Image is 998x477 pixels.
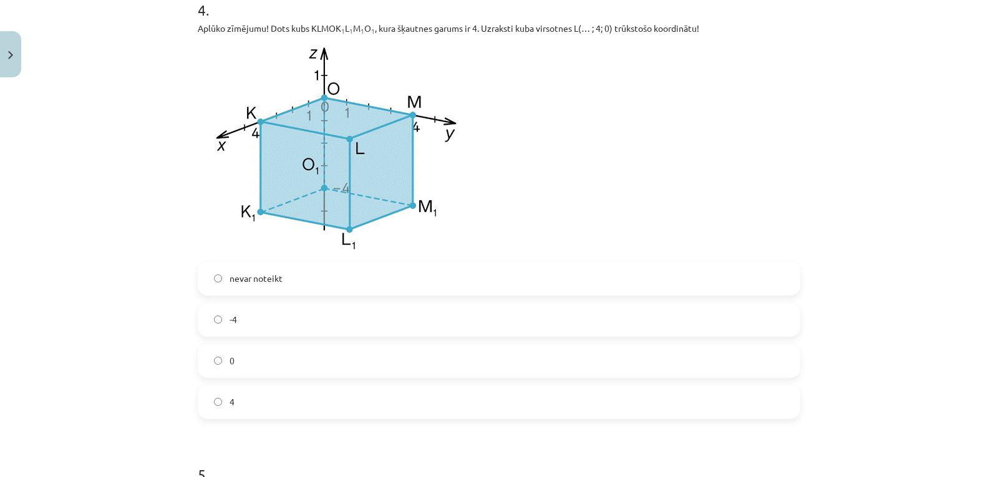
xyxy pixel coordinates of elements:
span: 4 [230,395,235,408]
input: -4 [214,316,222,324]
img: icon-close-lesson-0947bae3869378f0d4975bcd49f059093ad1ed9edebbc8119c70593378902aed.svg [8,51,13,59]
sub: 1 [371,26,375,36]
sub: 1 [341,26,345,36]
span: -4 [230,313,237,326]
sub: 1 [361,26,364,36]
input: 4 [214,398,222,406]
input: nevar noteikt [214,274,222,282]
span: nevar noteikt [230,272,283,285]
sub: 1 [349,26,353,36]
p: Aplūko zīmējumu! Dots kubs KLMOK L M O , kura šķautnes garums ir 4. Uzraksti kuba virsotnes L(… ;... [198,22,800,35]
span: 0 [230,354,235,367]
input: 0 [214,357,222,365]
